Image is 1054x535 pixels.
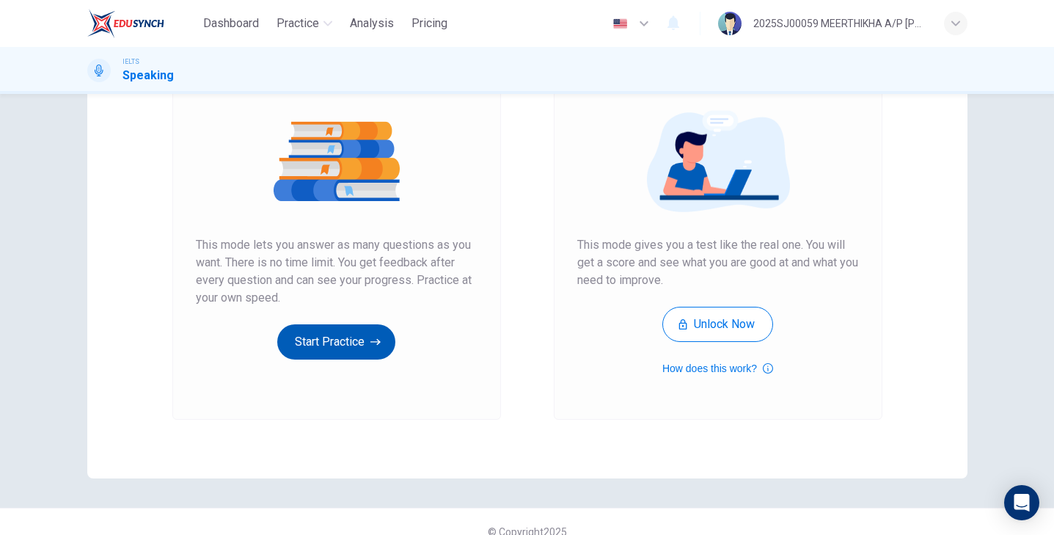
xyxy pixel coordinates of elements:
[411,15,447,32] span: Pricing
[753,15,926,32] div: 2025SJ00059 MEERTHIKHA A/P [PERSON_NAME]
[350,15,394,32] span: Analysis
[662,360,773,377] button: How does this work?
[1004,485,1039,520] div: Open Intercom Messenger
[197,10,265,37] button: Dashboard
[277,324,395,360] button: Start Practice
[122,67,174,84] h1: Speaking
[271,10,338,37] button: Practice
[196,236,477,307] span: This mode lets you answer as many questions as you want. There is no time limit. You get feedback...
[87,9,198,38] a: EduSynch logo
[122,57,139,67] span: IELTS
[662,307,773,342] button: Unlock Now
[611,18,629,29] img: en
[277,15,319,32] span: Practice
[87,9,164,38] img: EduSynch logo
[344,10,400,37] button: Analysis
[577,236,859,289] span: This mode gives you a test like the real one. You will get a score and see what you are good at a...
[203,15,259,32] span: Dashboard
[406,10,453,37] button: Pricing
[718,12,742,35] img: Profile picture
